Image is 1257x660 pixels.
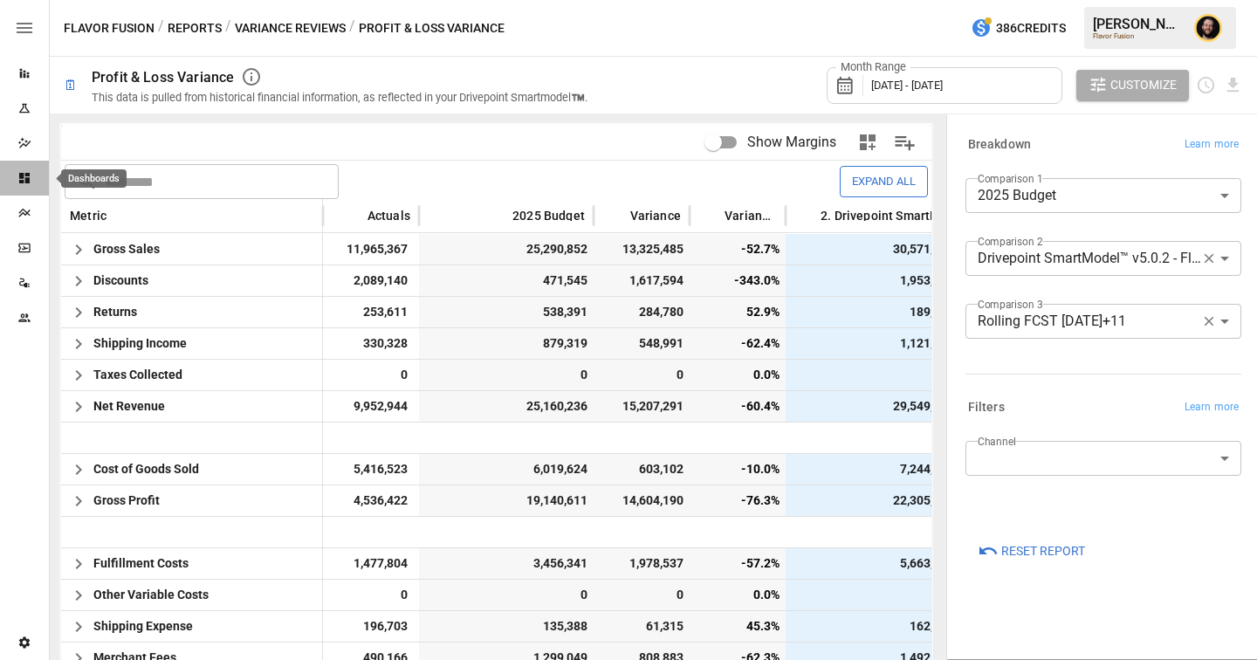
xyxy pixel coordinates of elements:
[92,69,234,86] div: Profit & Loss Variance
[794,265,957,296] span: 1,953,500
[602,297,686,327] span: 284,780
[602,485,686,516] span: 14,604,190
[602,234,686,265] span: 13,325,485
[885,123,924,162] button: Manage Columns
[428,297,590,327] span: 538,391
[1184,3,1233,52] button: Ciaran Nugent
[978,171,1042,186] label: Comparison 1
[996,17,1066,39] span: 386 Credits
[428,234,590,265] span: 25,290,852
[93,611,193,642] span: Shipping Expense
[836,59,910,75] label: Month Range
[602,391,686,422] span: 15,207,291
[428,548,590,579] span: 3,456,341
[698,297,782,327] span: 52.9%
[64,17,155,39] button: Flavor Fusion
[93,580,209,610] span: Other Variable Costs
[602,265,686,296] span: 1,617,594
[428,360,590,390] span: 0
[1223,75,1243,95] button: Download report
[512,210,585,221] span: 2025 Budget
[698,328,782,359] span: -62.4%
[1110,74,1177,96] span: Customize
[821,210,951,221] span: 2. Drivepoint SmartModel™ v5.0.2 - Flavor Fusion 5.02pm
[698,391,782,422] span: -60.4%
[978,234,1042,249] label: Comparison 2
[341,203,366,228] button: Sort
[332,611,410,642] span: 196,703
[235,17,346,39] button: Variance Reviews
[93,485,160,516] span: Gross Profit
[964,12,1073,45] button: 386Credits
[332,297,410,327] span: 253,611
[92,91,587,104] div: This data is pulled from historical financial information, as reflected in your Drivepoint Smartm...
[978,434,1016,449] label: Channel
[428,328,590,359] span: 879,319
[93,391,165,422] span: Net Revenue
[602,580,686,610] span: 0
[108,203,133,228] button: Sort
[332,328,410,359] span: 330,328
[794,611,957,642] span: 162,461
[794,360,957,390] span: 0
[1093,32,1184,40] div: Flavor Fusion
[93,454,199,485] span: Cost of Goods Sold
[428,611,590,642] span: 135,388
[428,454,590,485] span: 6,019,624
[158,17,164,39] div: /
[698,548,782,579] span: -57.2%
[604,203,628,228] button: Sort
[93,328,187,359] span: Shipping Income
[1196,75,1216,95] button: Schedule report
[332,548,410,579] span: 1,477,804
[698,265,782,296] span: -343.0%
[698,360,782,390] span: 0.0%
[602,454,686,485] span: 603,102
[168,17,222,39] button: Reports
[747,132,836,153] span: Show Margins
[871,79,943,92] span: [DATE] - [DATE]
[978,297,1042,312] label: Comparison 3
[968,135,1031,155] h6: Breakdown
[794,548,957,579] span: 5,663,026
[725,210,777,221] span: Variance %
[1076,70,1190,101] button: Customize
[794,203,819,228] button: Sort
[602,548,686,579] span: 1,978,537
[428,485,590,516] span: 19,140,611
[367,210,410,221] span: Actuals
[93,360,182,390] span: Taxes Collected
[698,485,782,516] span: -76.3%
[602,611,686,642] span: 61,315
[1185,399,1239,416] span: Learn more
[965,178,1241,213] div: 2025 Budget
[698,611,782,642] span: 45.3%
[968,398,1005,417] h6: Filters
[794,580,957,610] span: 0
[698,203,723,228] button: Sort
[794,234,957,265] span: 30,571,540
[332,580,410,610] span: 0
[965,304,1229,339] div: Rolling FCST [DATE]+11
[70,210,106,221] span: Metric
[93,234,160,265] span: Gross Sales
[1093,16,1184,32] div: [PERSON_NAME]
[332,234,410,265] span: 11,965,367
[794,328,957,359] span: 1,121,564
[698,580,782,610] span: 0.0%
[1001,540,1085,562] span: Reset Report
[794,454,957,485] span: 7,244,156
[64,77,78,93] div: 🗓
[965,241,1229,276] div: Drivepoint SmartModel™ v5.0.2 - Flavor Fusion 5.02pm
[428,391,590,422] span: 25,160,236
[1194,14,1222,42] img: Ciaran Nugent
[349,17,355,39] div: /
[602,328,686,359] span: 548,991
[794,297,957,327] span: 189,761
[602,360,686,390] span: 0
[1185,136,1239,154] span: Learn more
[93,548,189,579] span: Fulfillment Costs
[61,169,127,188] div: Dashboards
[428,580,590,610] span: 0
